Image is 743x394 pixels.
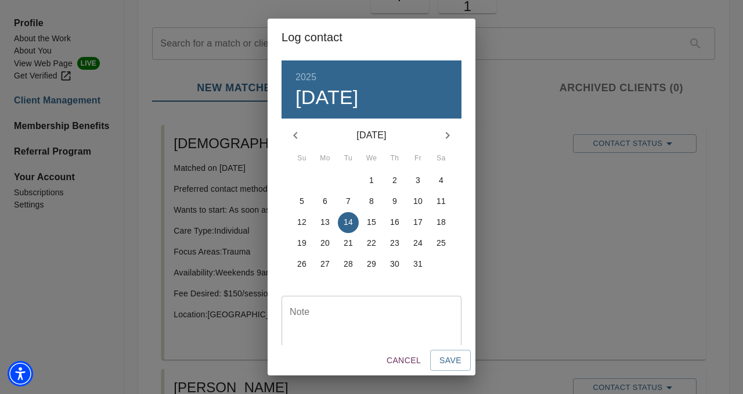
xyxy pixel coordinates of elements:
[295,69,316,85] button: 2025
[361,233,382,254] button: 22
[384,153,405,164] span: Th
[437,195,446,207] p: 11
[320,237,330,249] p: 20
[390,258,399,270] p: 30
[416,174,420,186] p: 3
[315,191,336,212] button: 6
[439,353,461,368] span: Save
[338,254,359,275] button: 28
[437,237,446,249] p: 25
[431,153,452,164] span: Sa
[344,237,353,249] p: 21
[407,153,428,164] span: Fr
[384,212,405,233] button: 16
[384,233,405,254] button: 23
[338,233,359,254] button: 21
[407,212,428,233] button: 17
[431,212,452,233] button: 18
[413,195,423,207] p: 10
[384,191,405,212] button: 9
[407,170,428,191] button: 3
[291,233,312,254] button: 19
[338,191,359,212] button: 7
[315,212,336,233] button: 13
[346,195,351,207] p: 7
[392,195,397,207] p: 9
[361,170,382,191] button: 1
[407,254,428,275] button: 31
[309,128,434,142] p: [DATE]
[390,237,399,249] p: 23
[407,191,428,212] button: 10
[295,85,359,110] button: [DATE]
[323,195,327,207] p: 6
[413,216,423,228] p: 17
[291,254,312,275] button: 26
[291,212,312,233] button: 12
[367,216,376,228] p: 15
[338,212,359,233] button: 14
[367,258,376,270] p: 29
[338,153,359,164] span: Tu
[392,174,397,186] p: 2
[297,237,306,249] p: 19
[320,258,330,270] p: 27
[369,174,374,186] p: 1
[430,350,471,371] button: Save
[361,153,382,164] span: We
[361,212,382,233] button: 15
[439,174,443,186] p: 4
[8,361,33,386] div: Accessibility Menu
[431,233,452,254] button: 25
[361,191,382,212] button: 8
[315,233,336,254] button: 20
[431,191,452,212] button: 11
[282,28,461,46] h2: Log contact
[431,170,452,191] button: 4
[387,353,421,368] span: Cancel
[344,258,353,270] p: 28
[407,233,428,254] button: 24
[300,195,304,207] p: 5
[390,216,399,228] p: 16
[297,258,306,270] p: 26
[344,216,353,228] p: 14
[291,191,312,212] button: 5
[437,216,446,228] p: 18
[384,254,405,275] button: 30
[413,237,423,249] p: 24
[369,195,374,207] p: 8
[320,216,330,228] p: 13
[413,258,423,270] p: 31
[291,153,312,164] span: Su
[315,153,336,164] span: Mo
[297,216,306,228] p: 12
[361,254,382,275] button: 29
[315,254,336,275] button: 27
[384,170,405,191] button: 2
[382,350,425,371] button: Cancel
[367,237,376,249] p: 22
